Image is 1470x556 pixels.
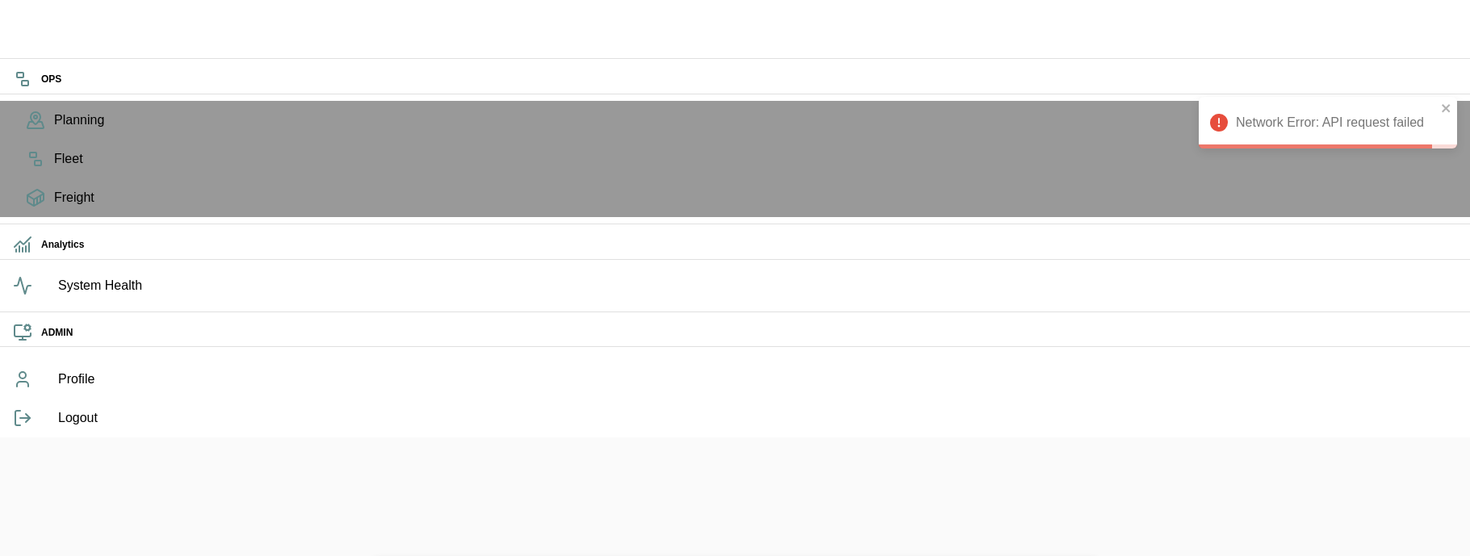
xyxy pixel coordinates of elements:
button: close [1441,102,1452,117]
div: Network Error: API request failed [1199,97,1457,148]
span: Planning [54,111,1457,130]
span: System Health [58,276,1457,295]
h6: OPS [41,72,1457,87]
h6: Analytics [41,237,1457,253]
h6: ADMIN [41,325,1457,341]
span: Profile [58,370,1457,389]
span: Fleet [54,149,1457,169]
span: Freight [54,188,1457,207]
span: Logout [58,408,1457,428]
